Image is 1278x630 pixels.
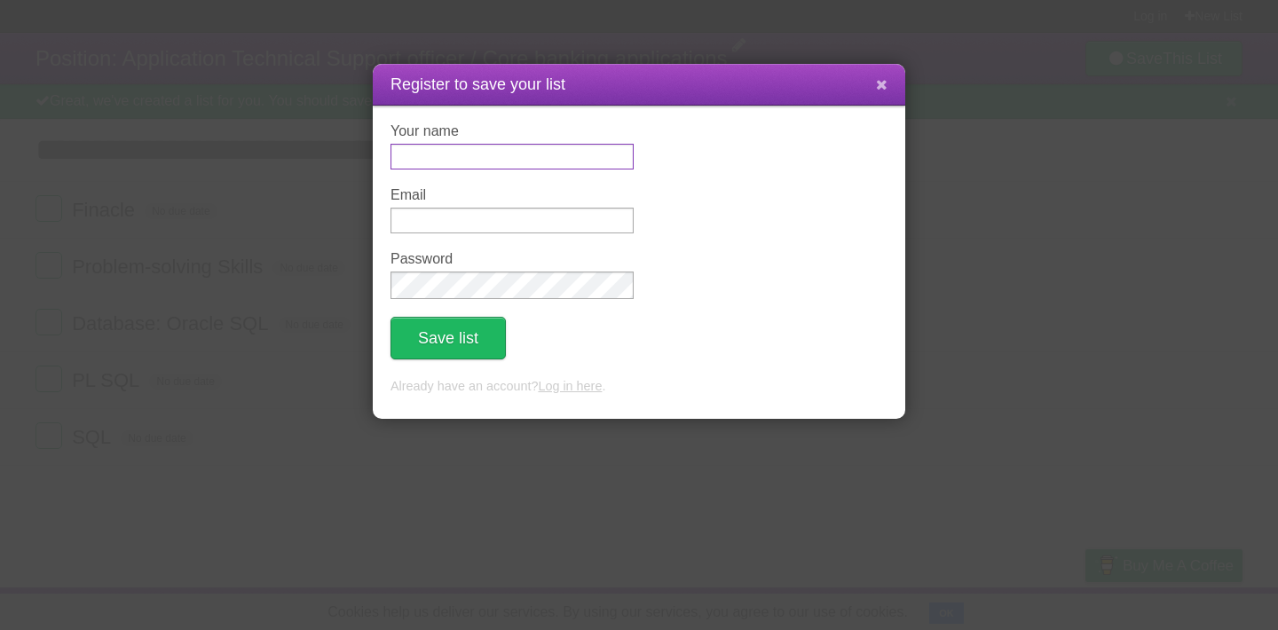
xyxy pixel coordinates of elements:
[390,123,634,139] label: Your name
[538,379,602,393] a: Log in here
[390,187,634,203] label: Email
[390,317,506,359] button: Save list
[390,73,887,97] h1: Register to save your list
[390,377,887,397] p: Already have an account? .
[390,251,634,267] label: Password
